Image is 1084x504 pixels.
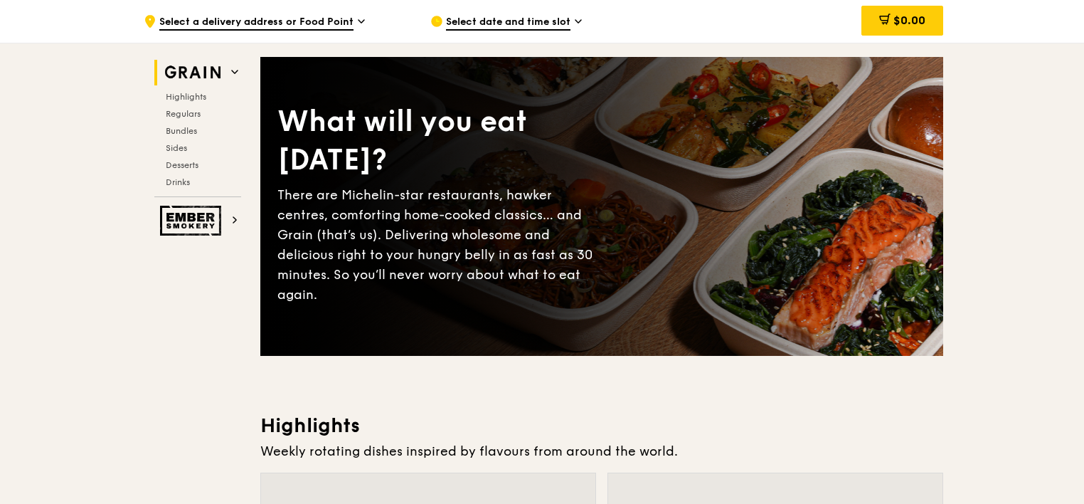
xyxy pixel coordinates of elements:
[260,441,943,461] div: Weekly rotating dishes inspired by flavours from around the world.
[166,126,197,136] span: Bundles
[166,160,198,170] span: Desserts
[893,14,925,27] span: $0.00
[166,177,190,187] span: Drinks
[160,60,225,85] img: Grain web logo
[166,109,201,119] span: Regulars
[277,103,602,179] div: What will you eat [DATE]?
[260,413,943,439] h3: Highlights
[446,15,570,31] span: Select date and time slot
[166,143,187,153] span: Sides
[160,206,225,236] img: Ember Smokery web logo
[159,15,354,31] span: Select a delivery address or Food Point
[277,185,602,305] div: There are Michelin-star restaurants, hawker centres, comforting home-cooked classics… and Grain (...
[166,92,206,102] span: Highlights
